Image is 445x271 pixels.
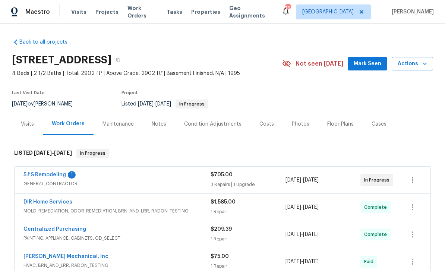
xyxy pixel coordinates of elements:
[389,8,434,16] span: [PERSON_NAME]
[211,227,232,232] span: $209.39
[102,120,134,128] div: Maintenance
[211,199,236,205] span: $1,585.00
[348,57,387,71] button: Mark Seen
[364,231,390,238] span: Complete
[211,181,285,188] div: 3 Repairs | 1 Upgrade
[303,259,319,264] span: [DATE]
[211,235,285,243] div: 1 Repair
[211,172,233,177] span: $705.00
[285,258,319,265] span: -
[23,207,211,215] span: MOLD_REMEDIATION, ODOR_REMEDIATION, BRN_AND_LRR, RADON_TESTING
[285,259,301,264] span: [DATE]
[167,9,182,15] span: Tasks
[303,232,319,237] span: [DATE]
[364,258,376,265] span: Paid
[138,101,154,107] span: [DATE]
[68,171,76,179] div: 1
[285,4,290,12] div: 76
[52,120,85,127] div: Work Orders
[398,59,427,69] span: Actions
[121,101,208,107] span: Listed
[327,120,354,128] div: Floor Plans
[303,205,319,210] span: [DATE]
[12,56,111,64] h2: [STREET_ADDRESS]
[23,227,86,232] a: Centralized Purchasing
[71,8,86,16] span: Visits
[14,149,72,158] h6: LISTED
[138,101,171,107] span: -
[25,8,50,16] span: Maestro
[211,254,229,259] span: $75.00
[95,8,119,16] span: Projects
[211,208,285,215] div: 1 Repair
[364,176,392,184] span: In Progress
[23,199,72,205] a: DIR Home Services
[111,53,125,67] button: Copy Address
[211,262,285,270] div: 1 Repair
[23,172,66,177] a: 5J’S Remodeling
[34,150,72,155] span: -
[191,8,220,16] span: Properties
[364,204,390,211] span: Complete
[23,180,211,188] span: GENERAL_CONTRACTOR
[12,100,82,108] div: by [PERSON_NAME]
[292,120,309,128] div: Photos
[285,232,301,237] span: [DATE]
[152,120,166,128] div: Notes
[285,204,319,211] span: -
[285,231,319,238] span: -
[285,205,301,210] span: [DATE]
[23,262,211,269] span: HVAC, BRN_AND_LRR, RADON_TESTING
[34,150,52,155] span: [DATE]
[12,38,83,46] a: Back to all projects
[155,101,171,107] span: [DATE]
[12,91,45,95] span: Last Visit Date
[296,60,343,67] span: Not seen [DATE]
[259,120,274,128] div: Costs
[23,234,211,242] span: PAINTING, APPLIANCE, CABINETS, OD_SELECT
[77,149,108,157] span: In Progress
[285,176,319,184] span: -
[303,177,319,183] span: [DATE]
[54,150,72,155] span: [DATE]
[184,120,242,128] div: Condition Adjustments
[12,70,282,77] span: 4 Beds | 2 1/2 Baths | Total: 2902 ft² | Above Grade: 2902 ft² | Basement Finished: N/A | 1995
[21,120,34,128] div: Visits
[127,4,158,19] span: Work Orders
[23,254,108,259] a: [PERSON_NAME] Mechanical, Inc
[229,4,272,19] span: Geo Assignments
[354,59,381,69] span: Mark Seen
[12,101,28,107] span: [DATE]
[121,91,138,95] span: Project
[302,8,354,16] span: [GEOGRAPHIC_DATA]
[12,141,433,165] div: LISTED [DATE]-[DATE]In Progress
[372,120,386,128] div: Cases
[285,177,301,183] span: [DATE]
[392,57,433,71] button: Actions
[176,102,208,106] span: In Progress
